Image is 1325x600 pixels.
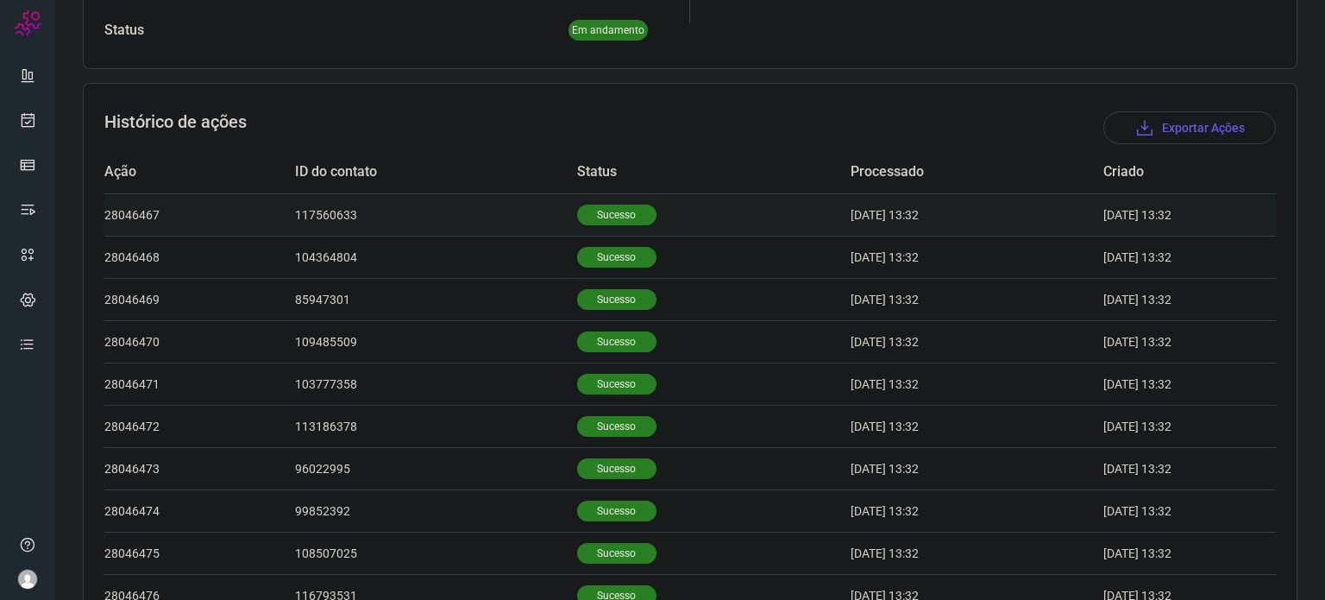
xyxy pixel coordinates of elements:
td: [DATE] 13:32 [1103,532,1224,574]
td: 117560633 [295,193,577,236]
button: Exportar Ações [1103,111,1276,144]
td: 28046474 [104,489,295,532]
td: [DATE] 13:32 [851,447,1103,489]
td: 28046472 [104,405,295,447]
td: 99852392 [295,489,577,532]
td: [DATE] 13:32 [1103,236,1224,278]
p: Sucesso [577,501,656,521]
td: [DATE] 13:32 [851,236,1103,278]
td: [DATE] 13:32 [851,278,1103,320]
td: [DATE] 13:32 [1103,489,1224,532]
td: [DATE] 13:32 [851,489,1103,532]
img: avatar-user-boy.jpg [17,569,38,590]
td: ID do contato [295,151,577,193]
p: Sucesso [577,458,656,479]
td: [DATE] 13:32 [851,193,1103,236]
h3: Histórico de ações [104,111,247,144]
td: 28046473 [104,447,295,489]
td: Criado [1103,151,1224,193]
td: [DATE] 13:32 [1103,447,1224,489]
td: 28046467 [104,193,295,236]
td: [DATE] 13:32 [851,532,1103,574]
td: 28046471 [104,363,295,405]
td: [DATE] 13:32 [1103,320,1224,363]
td: Ação [104,151,295,193]
p: Em andamento [568,20,648,41]
p: Sucesso [577,416,656,437]
td: Processado [851,151,1103,193]
td: 85947301 [295,278,577,320]
td: [DATE] 13:32 [1103,193,1224,236]
td: [DATE] 13:32 [1103,363,1224,405]
td: 113186378 [295,405,577,447]
td: 109485509 [295,320,577,363]
p: Sucesso [577,332,656,352]
p: Sucesso [577,289,656,310]
td: 104364804 [295,236,577,278]
td: 108507025 [295,532,577,574]
td: [DATE] 13:32 [851,320,1103,363]
td: 96022995 [295,447,577,489]
p: Sucesso [577,374,656,395]
td: [DATE] 13:32 [1103,278,1224,320]
td: 103777358 [295,363,577,405]
td: [DATE] 13:32 [851,363,1103,405]
td: 28046475 [104,532,295,574]
td: 28046468 [104,236,295,278]
p: Sucesso [577,205,656,225]
td: [DATE] 13:32 [1103,405,1224,447]
img: Logo [15,10,41,36]
td: 28046470 [104,320,295,363]
td: 28046469 [104,278,295,320]
p: Status [104,20,144,41]
p: Sucesso [577,247,656,268]
td: [DATE] 13:32 [851,405,1103,447]
p: Sucesso [577,543,656,564]
td: Status [577,151,851,193]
